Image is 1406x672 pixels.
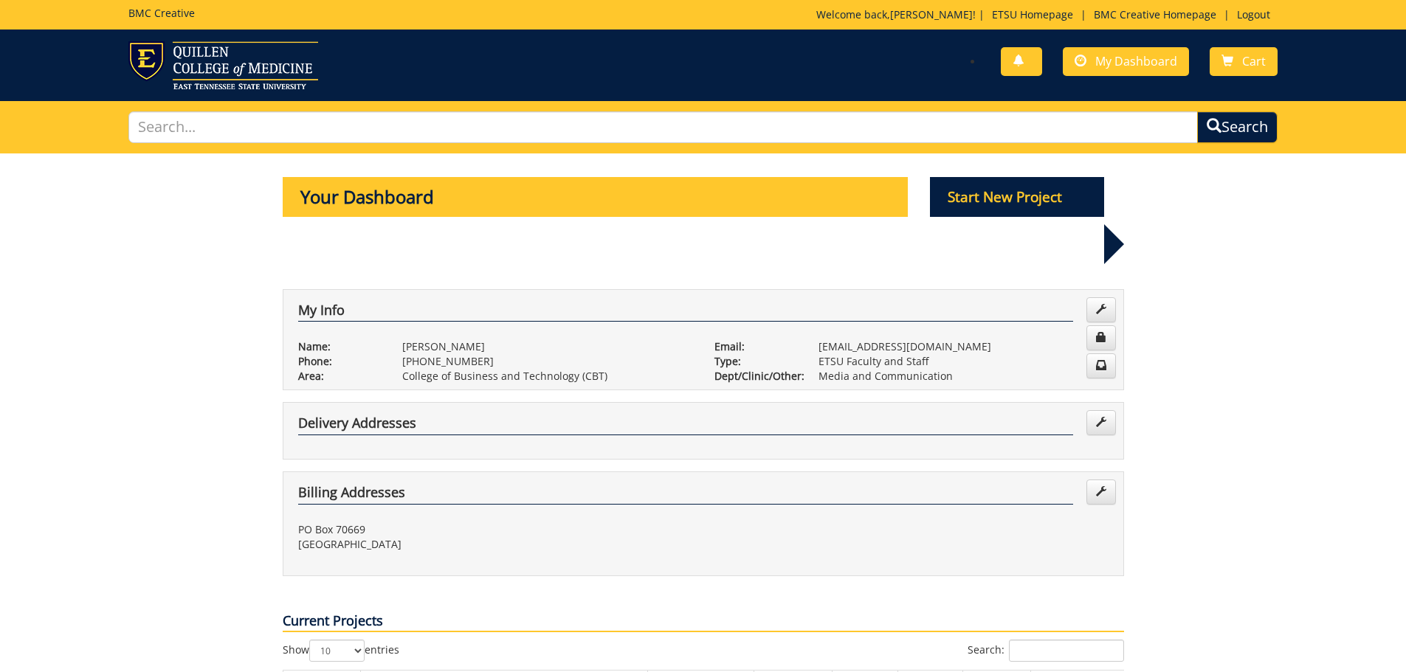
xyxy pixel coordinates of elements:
[128,7,195,18] h5: BMC Creative
[298,339,380,354] p: Name:
[128,41,318,89] img: ETSU logo
[298,303,1073,322] h4: My Info
[714,369,796,384] p: Dept/Clinic/Other:
[1086,353,1116,378] a: Change Communication Preferences
[1242,53,1266,69] span: Cart
[930,191,1104,205] a: Start New Project
[714,339,796,354] p: Email:
[298,485,1073,505] h4: Billing Addresses
[1210,47,1278,76] a: Cart
[283,177,909,217] p: Your Dashboard
[128,111,1199,143] input: Search...
[1086,479,1116,505] a: Edit Addresses
[1086,410,1116,435] a: Edit Addresses
[1009,640,1124,662] input: Search:
[985,7,1081,21] a: ETSU Homepage
[714,354,796,369] p: Type:
[1086,297,1116,322] a: Edit Info
[298,416,1073,435] h4: Delivery Addresses
[819,339,1109,354] p: [EMAIL_ADDRESS][DOMAIN_NAME]
[283,640,399,662] label: Show entries
[930,177,1104,217] p: Start New Project
[819,369,1109,384] p: Media and Communication
[1197,111,1278,143] button: Search
[298,354,380,369] p: Phone:
[1086,7,1224,21] a: BMC Creative Homepage
[298,537,692,552] p: [GEOGRAPHIC_DATA]
[298,522,692,537] p: PO Box 70669
[816,7,1278,22] p: Welcome back, ! | | |
[819,354,1109,369] p: ETSU Faculty and Staff
[1230,7,1278,21] a: Logout
[1063,47,1189,76] a: My Dashboard
[283,612,1124,632] p: Current Projects
[968,640,1124,662] label: Search:
[1086,325,1116,350] a: Change Password
[402,339,692,354] p: [PERSON_NAME]
[402,354,692,369] p: [PHONE_NUMBER]
[298,369,380,384] p: Area:
[890,7,973,21] a: [PERSON_NAME]
[402,369,692,384] p: College of Business and Technology (CBT)
[309,640,365,662] select: Showentries
[1095,53,1177,69] span: My Dashboard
